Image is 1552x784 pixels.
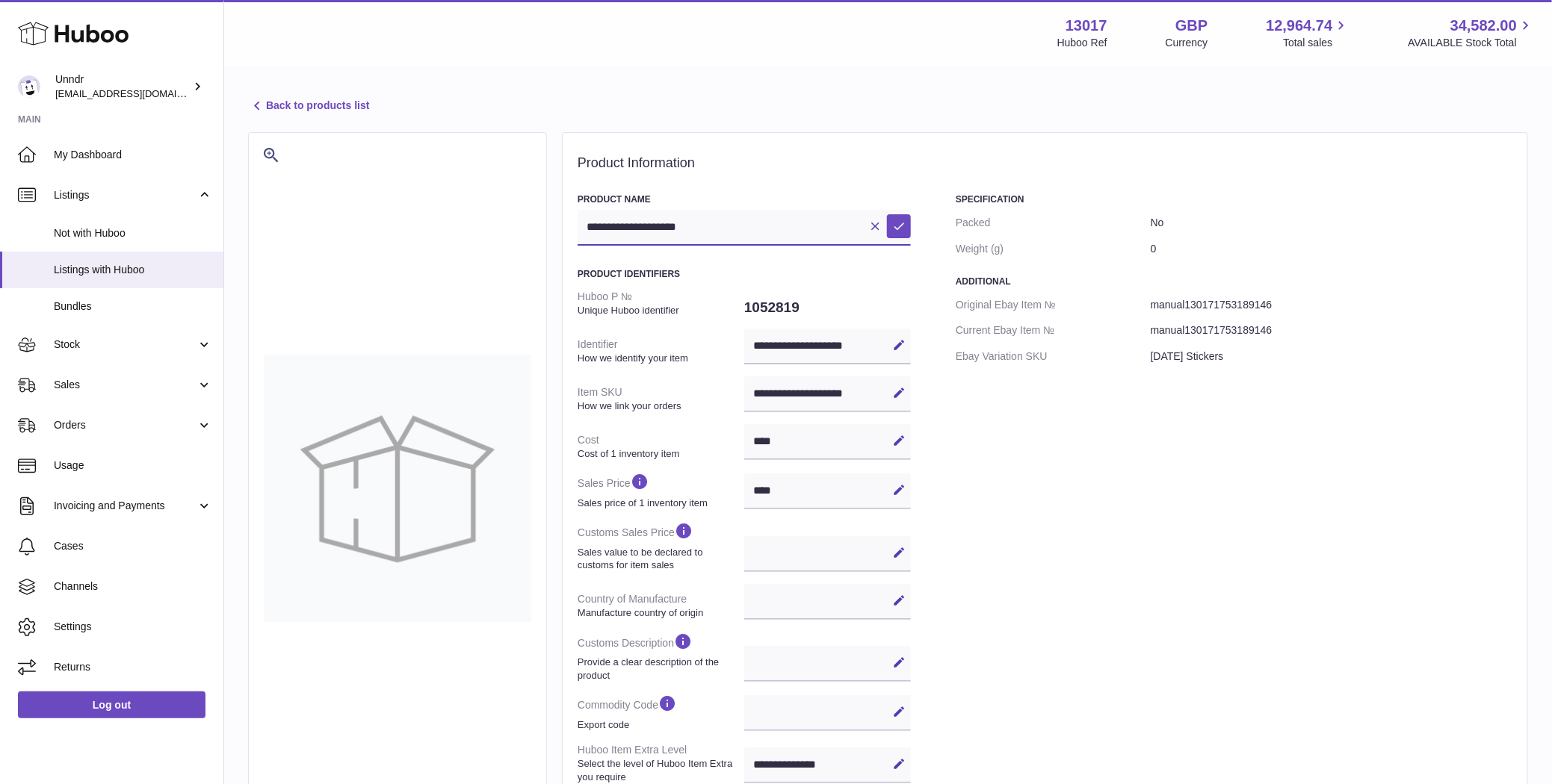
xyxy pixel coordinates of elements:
[1057,36,1107,50] div: Huboo Ref
[1266,16,1350,50] a: 12,964.74 Total sales
[578,155,1512,172] h2: Product Information
[578,757,741,783] strong: Select the level of Huboo Item Extra you require
[54,579,212,594] span: Channels
[264,355,531,622] img: no-photo-large.jpg
[54,499,197,513] span: Invoicing and Payments
[55,72,190,101] div: Unndr
[54,188,197,202] span: Listings
[578,606,741,620] strong: Manufacture country of origin
[578,447,741,461] strong: Cost of 1 inventory item
[18,75,40,98] img: sofiapanwar@gmail.com
[1151,343,1512,370] dd: [DATE] Stickers
[744,292,911,323] dd: 1052819
[578,497,741,510] strong: Sales price of 1 inventory item
[1266,16,1332,36] span: 12,964.74
[578,515,744,577] dt: Customs Sales Price
[1283,36,1350,50] span: Total sales
[1151,236,1512,262] dd: 0
[1408,36,1534,50] span: AVAILABLE Stock Total
[1408,16,1534,50] a: 34,582.00 AVAILABLE Stock Total
[1151,292,1512,318] dd: manual130171753189146
[54,418,197,432] span: Orders
[578,193,911,205] h3: Product Name
[1066,16,1107,36] strong: 13017
[578,586,744,625] dt: Country of Manufacture
[578,399,741,413] strong: How we link your orders
[578,304,741,317] strong: Unique Huboo identifier
[578,284,744,323] dt: Huboo P №
[54,660,212,674] span: Returns
[248,97,369,115] a: Back to products list
[578,656,741,682] strong: Provide a clear description of the product
[1175,16,1208,36] strong: GBP
[54,226,212,240] span: Not with Huboo
[54,299,212,314] span: Bundles
[956,276,1512,287] h3: Additional
[54,148,212,162] span: My Dashboard
[1151,317,1512,343] dd: manual130171753189146
[578,626,744,688] dt: Customs Description
[55,87,220,99] span: [EMAIL_ADDRESS][DOMAIN_NAME]
[578,427,744,466] dt: Cost
[956,343,1151,370] dt: Ebay Variation SKU
[956,193,1512,205] h3: Specification
[578,466,744,515] dt: Sales Price
[578,688,744,737] dt: Commodity Code
[956,317,1151,343] dt: Current Ebay Item №
[578,268,911,280] h3: Product Identifiers
[956,292,1151,318] dt: Original Ebay Item №
[54,539,212,553] span: Cases
[956,236,1151,262] dt: Weight (g)
[54,263,212,277] span: Listings with Huboo
[578,546,741,572] strong: Sales value to be declared to customs for item sales
[54,378,197,392] span: Sales
[578,332,744,370] dt: Identifier
[54,337,197,352] span: Stock
[1450,16,1517,36] span: 34,582.00
[956,210,1151,236] dt: Packed
[578,718,741,732] strong: Export code
[18,691,205,718] a: Log out
[578,352,741,365] strong: How we identify your item
[578,379,744,418] dt: Item SKU
[54,620,212,634] span: Settings
[1166,36,1208,50] div: Currency
[1151,210,1512,236] dd: No
[54,458,212,473] span: Usage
